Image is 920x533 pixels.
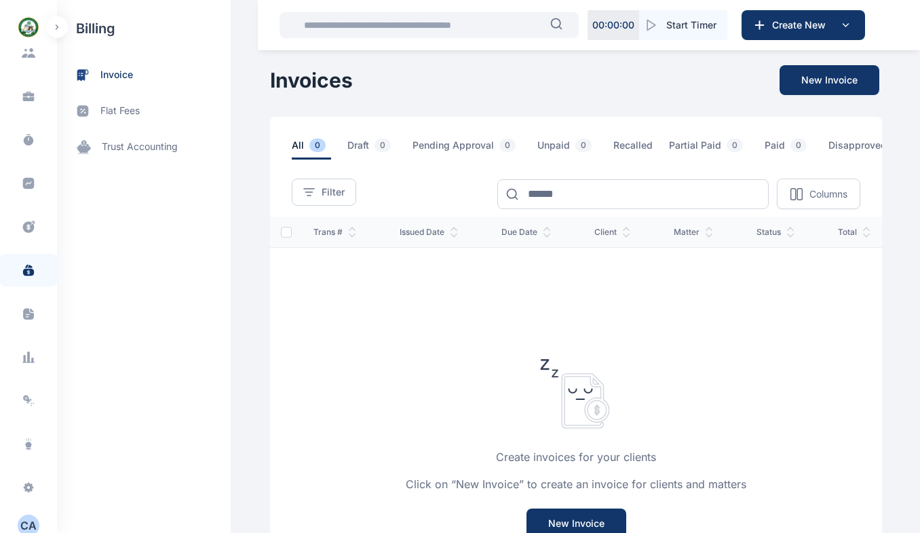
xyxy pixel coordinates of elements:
[499,139,516,152] span: 0
[57,57,231,93] a: invoice
[613,139,653,160] span: Recalled
[767,18,837,32] span: Create New
[727,139,743,152] span: 0
[102,140,178,154] span: trust accounting
[669,139,765,160] a: Partial Paid0
[496,449,656,465] p: Create invoices for your clients
[270,68,353,92] h1: Invoices
[777,179,860,209] button: Columns
[828,139,914,160] span: Disapproved
[313,227,356,238] span: Trans #
[809,187,847,201] p: Columns
[400,227,458,238] span: issued date
[613,139,669,160] a: Recalled
[756,227,794,238] span: status
[666,18,716,32] span: Start Timer
[100,104,140,118] span: flat fees
[592,18,634,32] p: 00 : 00 : 00
[838,227,870,238] span: total
[57,93,231,129] a: flat fees
[674,227,713,238] span: Matter
[780,65,879,95] button: New Invoice
[375,139,391,152] span: 0
[594,227,630,238] span: client
[347,139,413,160] a: Draft0
[57,129,231,165] a: trust accounting
[309,139,326,152] span: 0
[765,139,812,160] span: Paid
[292,139,331,160] span: All
[292,179,356,206] button: Filter
[501,227,551,238] span: Due Date
[322,185,345,199] span: Filter
[742,10,865,40] button: Create New
[413,139,537,160] a: Pending Approval0
[406,476,746,492] p: Click on “New Invoice” to create an invoice for clients and matters
[537,139,613,160] a: Unpaid0
[413,139,521,160] span: Pending Approval
[537,139,597,160] span: Unpaid
[575,139,592,152] span: 0
[100,68,133,82] span: invoice
[292,139,347,160] a: All0
[765,139,828,160] a: Paid0
[669,139,748,160] span: Partial Paid
[790,139,807,152] span: 0
[347,139,396,160] span: Draft
[639,10,727,40] button: Start Timer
